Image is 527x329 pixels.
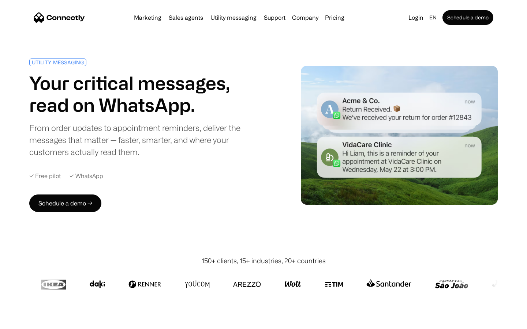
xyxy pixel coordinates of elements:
div: ✓ WhatsApp [70,173,103,179]
div: en [429,12,437,23]
div: UTILITY MESSAGING [32,60,84,65]
a: Login [405,12,426,23]
a: Pricing [322,15,347,20]
div: 150+ clients, 15+ industries, 20+ countries [202,256,326,266]
div: ✓ Free pilot [29,173,61,179]
ul: Language list [15,316,44,326]
a: Marketing [131,15,164,20]
div: From order updates to appointment reminders, deliver the messages that matter — faster, smarter, ... [29,122,261,158]
a: Schedule a demo → [29,194,101,212]
aside: Language selected: English [7,315,44,326]
a: Schedule a demo [442,10,493,25]
h1: Your critical messages, read on WhatsApp. [29,72,261,116]
div: Company [292,12,318,23]
a: Utility messaging [208,15,259,20]
a: Support [261,15,288,20]
a: Sales agents [166,15,206,20]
